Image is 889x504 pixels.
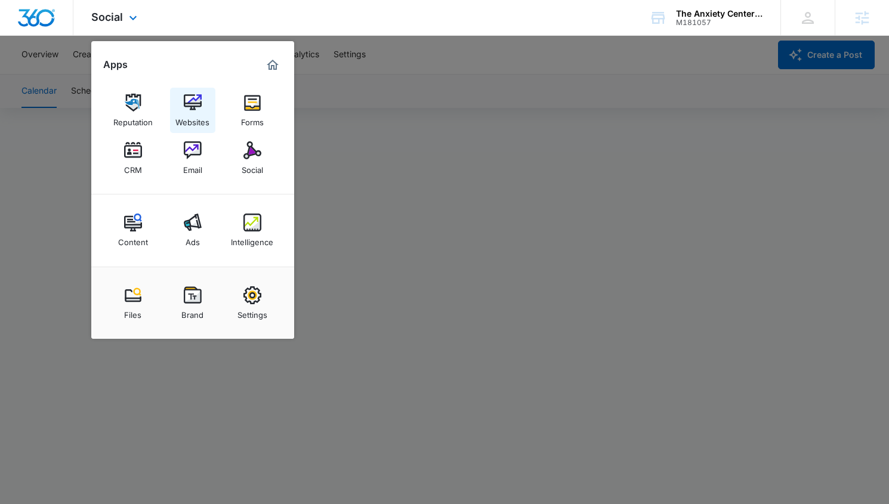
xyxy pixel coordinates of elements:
a: Social [230,135,275,181]
div: Reputation [113,112,153,127]
h2: Apps [103,59,128,70]
a: CRM [110,135,156,181]
a: Marketing 360® Dashboard [263,55,282,75]
div: Settings [237,304,267,320]
div: Forms [241,112,264,127]
div: Websites [175,112,209,127]
div: Ads [186,231,200,247]
a: Intelligence [230,208,275,253]
div: Social [242,159,263,175]
a: Files [110,280,156,326]
div: account name [676,9,763,18]
a: Reputation [110,88,156,133]
a: Settings [230,280,275,326]
div: Email [183,159,202,175]
a: Content [110,208,156,253]
div: CRM [124,159,142,175]
a: Forms [230,88,275,133]
div: account id [676,18,763,27]
a: Ads [170,208,215,253]
div: Intelligence [231,231,273,247]
a: Brand [170,280,215,326]
span: Social [91,11,123,23]
div: Files [124,304,141,320]
div: Content [118,231,148,247]
div: Brand [181,304,203,320]
a: Websites [170,88,215,133]
a: Email [170,135,215,181]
